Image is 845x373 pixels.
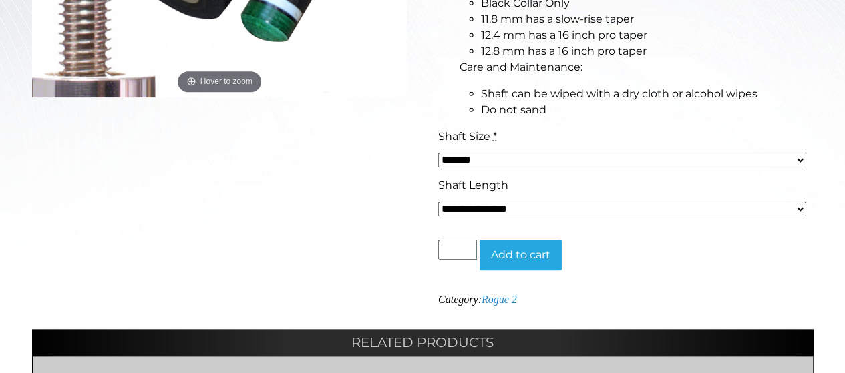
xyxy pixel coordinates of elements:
[32,329,814,356] h2: Related products
[493,130,497,143] abbr: required
[480,240,562,270] button: Add to cart
[481,29,647,41] span: 12.4 mm has a 16 inch pro taper
[460,61,582,73] span: Care and Maintenance:
[438,130,490,143] span: Shaft Size
[482,294,517,305] a: Rogue 2
[438,294,517,305] span: Category:
[481,87,757,100] span: Shaft can be wiped with a dry cloth or alcohol wipes
[438,240,477,260] input: Product quantity
[481,103,546,116] span: Do not sand
[438,179,508,192] span: Shaft Length
[481,13,634,25] span: 11.8 mm has a slow-rise taper
[481,45,647,57] span: 12.8 mm has a 16 inch pro taper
